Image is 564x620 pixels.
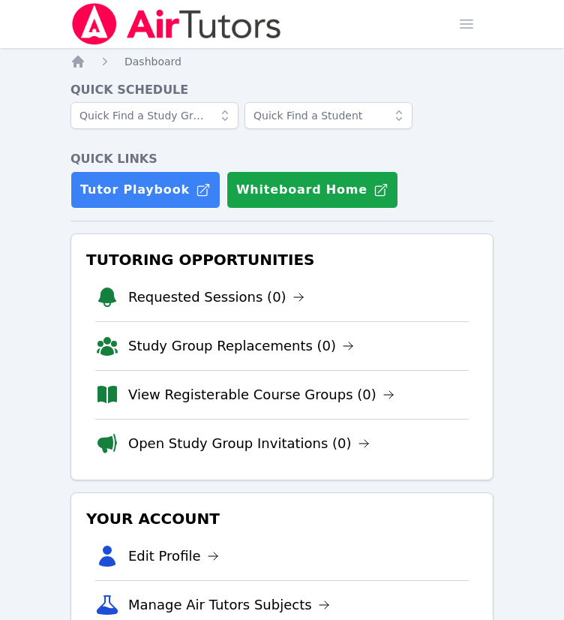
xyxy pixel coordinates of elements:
[128,336,354,357] a: Study Group Replacements (0)
[128,546,219,567] a: Edit Profile
[70,54,493,69] nav: Breadcrumb
[244,102,412,129] input: Quick Find a Student
[124,54,181,69] a: Dashboard
[124,56,181,68] span: Dashboard
[70,3,283,45] img: Air Tutors
[70,102,238,129] input: Quick Find a Study Group
[128,287,304,308] a: Requested Sessions (0)
[128,433,370,454] a: Open Study Group Invitations (0)
[128,384,394,405] a: View Registerable Course Groups (0)
[70,81,493,99] h4: Quick Schedule
[226,171,398,209] button: Whiteboard Home
[83,246,481,273] h3: Tutoring Opportunities
[128,594,330,615] a: Manage Air Tutors Subjects
[70,150,493,168] h4: Quick Links
[70,171,220,209] a: Tutor Playbook
[83,505,481,532] h3: Your Account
